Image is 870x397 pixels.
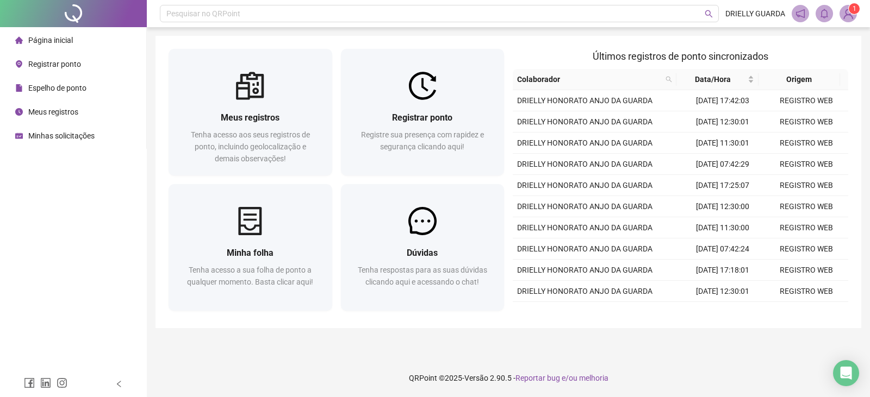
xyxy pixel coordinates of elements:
span: Meus registros [28,108,78,116]
span: DRIELLY HONORATO ANJO DA GUARDA [517,266,652,274]
td: [DATE] 17:18:01 [681,260,765,281]
span: DRIELLY HONORATO ANJO DA GUARDA [517,244,652,253]
span: Tenha respostas para as suas dúvidas clicando aqui e acessando o chat! [358,266,487,286]
span: DRIELLY HONORATO ANJO DA GUARDA [517,160,652,168]
span: home [15,36,23,44]
th: Data/Hora [676,69,759,90]
sup: Atualize o seu contato no menu Meus Dados [849,3,860,14]
span: Data/Hora [681,73,745,85]
span: environment [15,60,23,68]
span: DRIELLY HONORATO ANJO DA GUARDA [517,223,652,232]
span: Minha folha [227,248,274,258]
span: Versão [464,374,488,382]
td: REGISTRO WEB [765,133,848,154]
td: [DATE] 17:25:07 [681,175,765,196]
div: Open Intercom Messenger [833,360,859,386]
span: file [15,84,23,92]
span: Tenha acesso a sua folha de ponto a qualquer momento. Basta clicar aqui! [187,266,313,286]
span: bell [819,9,829,18]
td: REGISTRO WEB [765,90,848,111]
td: [DATE] 11:30:01 [681,133,765,154]
td: [DATE] 12:30:01 [681,281,765,302]
span: Minhas solicitações [28,131,95,140]
td: REGISTRO WEB [765,238,848,260]
td: REGISTRO WEB [765,154,848,175]
span: Colaborador [517,73,661,85]
a: Registrar pontoRegistre sua presença com rapidez e segurança clicando aqui! [341,49,505,175]
span: Registrar ponto [28,60,81,68]
span: search [666,76,672,83]
span: Registrar ponto [392,112,452,123]
span: instagram [57,377,67,388]
td: [DATE] 07:42:24 [681,238,765,260]
span: Últimos registros de ponto sincronizados [593,51,768,62]
span: left [115,380,123,388]
td: [DATE] 12:30:01 [681,111,765,133]
td: [DATE] 11:30:01 [681,302,765,323]
span: 1 [853,5,856,12]
a: DúvidasTenha respostas para as suas dúvidas clicando aqui e acessando o chat! [341,184,505,311]
td: REGISTRO WEB [765,302,848,323]
td: [DATE] 07:42:29 [681,154,765,175]
a: Meus registrosTenha acesso aos seus registros de ponto, incluindo geolocalização e demais observa... [169,49,332,175]
td: REGISTRO WEB [765,260,848,281]
span: linkedin [40,377,51,388]
span: Registre sua presença com rapidez e segurança clicando aqui! [361,130,484,151]
span: DRIELLY HONORATO ANJO DA GUARDA [517,202,652,211]
img: 94192 [840,5,856,22]
td: REGISTRO WEB [765,111,848,133]
span: facebook [24,377,35,388]
span: search [705,10,713,18]
td: REGISTRO WEB [765,217,848,238]
td: REGISTRO WEB [765,175,848,196]
td: REGISTRO WEB [765,196,848,217]
span: search [663,71,674,87]
span: Tenha acesso aos seus registros de ponto, incluindo geolocalização e demais observações! [191,130,310,163]
span: DRIELLY HONORATO ANJO DA GUARDA [517,181,652,190]
span: Reportar bug e/ou melhoria [515,374,608,382]
span: Dúvidas [407,248,438,258]
span: DRIELLY HONORATO ANJO DA GUARDA [517,96,652,105]
a: Minha folhaTenha acesso a sua folha de ponto a qualquer momento. Basta clicar aqui! [169,184,332,311]
th: Origem [759,69,841,90]
span: schedule [15,132,23,140]
span: DRIELLY HONORATO ANJO DA GUARDA [517,117,652,126]
span: DRIELLY HONORATO ANJO DA GUARDA [517,138,652,147]
span: clock-circle [15,108,23,116]
td: [DATE] 12:30:00 [681,196,765,217]
td: [DATE] 17:42:03 [681,90,765,111]
span: notification [796,9,805,18]
footer: QRPoint © 2025 - 2.90.5 - [147,359,870,397]
td: [DATE] 11:30:00 [681,217,765,238]
span: DRIELLY GUARDA [725,8,785,20]
span: Meus registros [221,112,279,123]
span: DRIELLY HONORATO ANJO DA GUARDA [517,287,652,295]
td: REGISTRO WEB [765,281,848,302]
span: Página inicial [28,36,73,45]
span: Espelho de ponto [28,84,86,92]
